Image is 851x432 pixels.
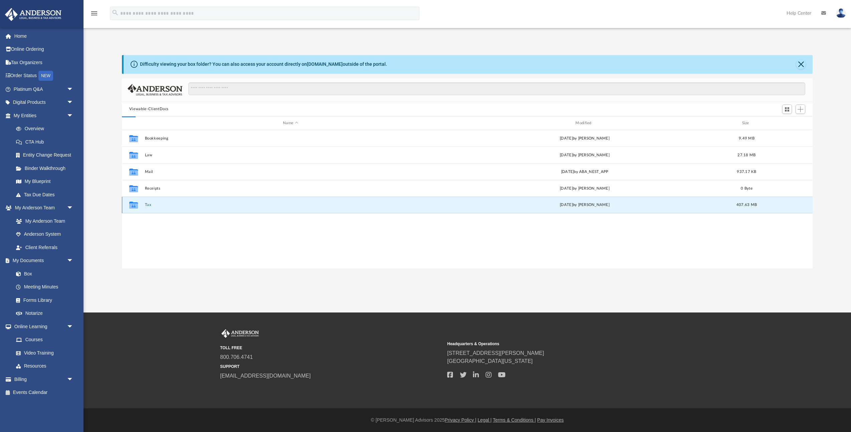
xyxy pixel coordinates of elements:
[5,69,83,83] a: Order StatusNEW
[733,120,760,126] div: Size
[145,203,436,207] button: Tax
[447,358,533,364] a: [GEOGRAPHIC_DATA][US_STATE]
[439,152,730,158] div: [DATE] by [PERSON_NAME]
[439,169,730,175] div: [DATE] by ABA_NEST_APP
[67,82,80,96] span: arrow_drop_down
[145,136,436,141] button: Bookkeeping
[741,187,752,190] span: 0 Byte
[478,417,492,423] a: Legal |
[9,280,80,294] a: Meeting Minutes
[112,9,119,16] i: search
[9,175,80,188] a: My Blueprint
[145,170,436,174] button: Mail
[9,333,80,347] a: Courses
[737,170,756,174] span: 937.17 KB
[122,130,813,268] div: grid
[9,228,80,241] a: Anderson System
[90,9,98,17] i: menu
[493,417,536,423] a: Terms & Conditions |
[447,350,544,356] a: [STREET_ADDRESS][PERSON_NAME]
[38,71,53,81] div: NEW
[220,354,253,360] a: 800.706.4741
[5,109,83,122] a: My Entitiesarrow_drop_down
[796,104,806,114] button: Add
[9,293,77,307] a: Forms Library
[5,320,80,333] a: Online Learningarrow_drop_down
[9,149,83,162] a: Entity Change Request
[739,137,754,140] span: 9.49 MB
[9,214,77,228] a: My Anderson Team
[763,120,810,126] div: id
[67,254,80,268] span: arrow_drop_down
[125,120,142,126] div: id
[736,203,757,207] span: 407.63 MB
[9,267,77,280] a: Box
[439,136,730,142] div: [DATE] by [PERSON_NAME]
[188,82,806,95] input: Search files and folders
[439,202,730,208] div: [DATE] by [PERSON_NAME]
[439,186,730,192] div: [DATE] by [PERSON_NAME]
[67,373,80,386] span: arrow_drop_down
[90,13,98,17] a: menu
[145,153,436,157] button: Law
[9,241,80,254] a: Client Referrals
[9,307,80,320] a: Notarize
[5,373,83,386] a: Billingarrow_drop_down
[9,122,83,136] a: Overview
[9,360,80,373] a: Resources
[782,104,792,114] button: Switch to Grid View
[9,346,77,360] a: Video Training
[67,320,80,334] span: arrow_drop_down
[5,56,83,69] a: Tax Organizers
[5,201,80,215] a: My Anderson Teamarrow_drop_down
[67,201,80,215] span: arrow_drop_down
[307,61,343,67] a: [DOMAIN_NAME]
[220,364,443,370] small: SUPPORT
[5,386,83,399] a: Events Calendar
[447,341,670,347] small: Headquarters & Operations
[9,135,83,149] a: CTA Hub
[445,417,477,423] a: Privacy Policy |
[220,345,443,351] small: TOLL FREE
[439,120,730,126] div: Modified
[5,82,83,96] a: Platinum Q&Aarrow_drop_down
[145,186,436,191] button: Receipts
[836,8,846,18] img: User Pic
[220,373,311,379] a: [EMAIL_ADDRESS][DOMAIN_NAME]
[129,106,169,112] button: Viewable-ClientDocs
[3,8,63,21] img: Anderson Advisors Platinum Portal
[5,29,83,43] a: Home
[144,120,436,126] div: Name
[5,96,83,109] a: Digital Productsarrow_drop_down
[5,254,80,267] a: My Documentsarrow_drop_down
[67,109,80,123] span: arrow_drop_down
[83,417,851,424] div: © [PERSON_NAME] Advisors 2025
[9,162,83,175] a: Binder Walkthrough
[796,60,806,69] button: Close
[9,188,83,201] a: Tax Due Dates
[140,61,387,68] div: Difficulty viewing your box folder? You can also access your account directly on outside of the p...
[67,96,80,110] span: arrow_drop_down
[220,329,260,338] img: Anderson Advisors Platinum Portal
[737,153,755,157] span: 27.18 MB
[537,417,563,423] a: Pay Invoices
[5,43,83,56] a: Online Ordering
